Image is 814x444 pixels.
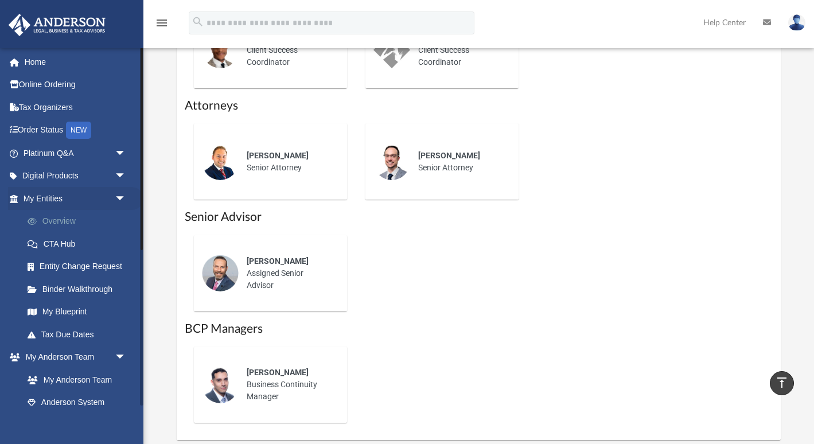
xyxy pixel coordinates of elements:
i: vertical_align_top [775,376,789,390]
span: [PERSON_NAME] [247,368,309,377]
a: Tax Organizers [8,96,143,119]
h1: Senior Advisor [185,209,772,225]
a: My Anderson Teamarrow_drop_down [8,346,138,369]
a: menu [155,22,169,30]
div: NEW [66,122,91,139]
h1: BCP Managers [185,321,772,337]
a: Home [8,50,143,73]
h1: Attorneys [185,98,772,114]
a: Platinum Q&Aarrow_drop_down [8,142,143,165]
span: [PERSON_NAME] [247,151,309,160]
a: Entity Change Request [16,255,143,278]
div: Assigned Senior Advisor [239,247,339,299]
a: vertical_align_top [770,371,794,395]
div: Client Success Coordinator [410,24,511,76]
img: thumbnail [202,32,239,68]
i: menu [155,16,169,30]
a: Digital Productsarrow_drop_down [8,165,143,188]
a: Binder Walkthrough [16,278,143,301]
img: thumbnail [202,255,239,291]
span: arrow_drop_down [115,142,138,165]
a: My Blueprint [16,301,138,324]
img: thumbnail [202,143,239,180]
a: Online Ordering [8,73,143,96]
span: [PERSON_NAME] [418,151,480,160]
a: My Anderson Team [16,368,132,391]
div: Client Success Coordinator [239,24,339,76]
a: Overview [16,210,143,233]
img: Anderson Advisors Platinum Portal [5,14,109,36]
div: Senior Attorney [239,142,339,182]
img: thumbnail [373,143,410,180]
a: CTA Hub [16,232,143,255]
img: thumbnail [373,32,410,68]
span: [PERSON_NAME] [247,256,309,266]
span: arrow_drop_down [115,187,138,211]
a: Anderson System [16,391,138,414]
a: Order StatusNEW [8,119,143,142]
div: Business Continuity Manager [239,359,339,411]
i: search [192,15,204,28]
a: My Entitiesarrow_drop_down [8,187,143,210]
span: arrow_drop_down [115,346,138,369]
span: arrow_drop_down [115,165,138,188]
a: Tax Due Dates [16,323,143,346]
div: Senior Attorney [410,142,511,182]
img: thumbnail [202,367,239,403]
img: User Pic [788,14,805,31]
